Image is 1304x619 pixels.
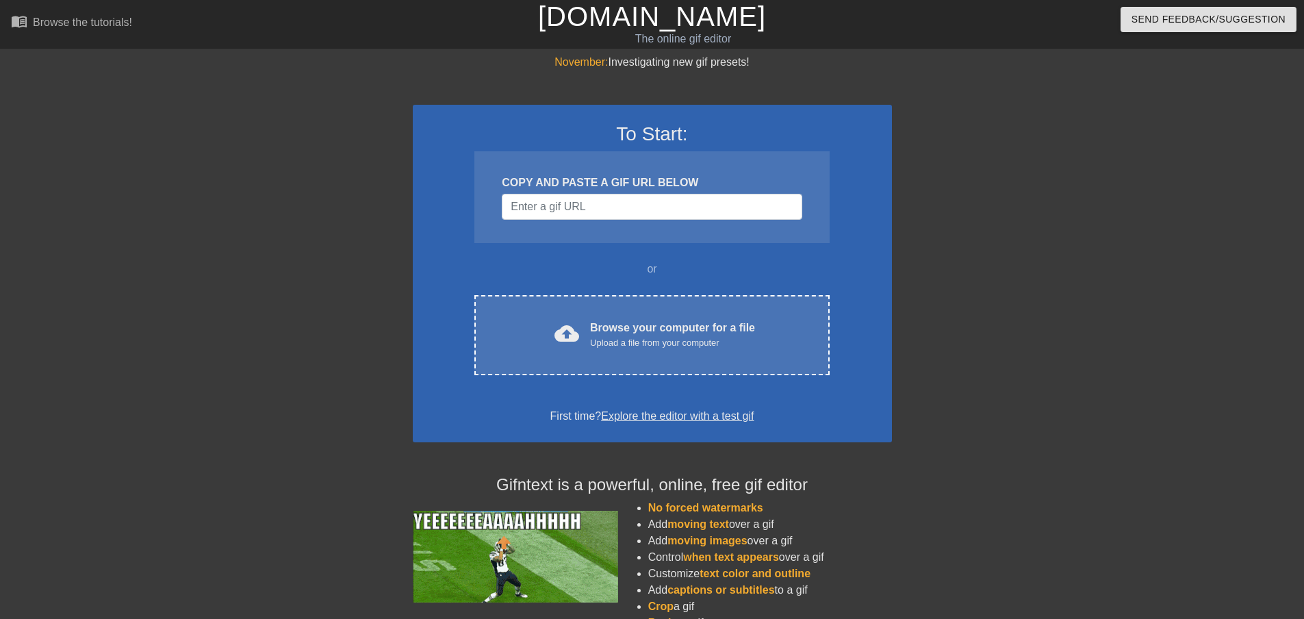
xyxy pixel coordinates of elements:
[590,336,755,350] div: Upload a file from your computer
[683,551,779,563] span: when text appears
[601,410,754,422] a: Explore the editor with a test gif
[667,584,774,596] span: captions or subtitles
[648,549,892,566] li: Control over a gif
[648,502,763,514] span: No forced watermarks
[648,582,892,598] li: Add to a gif
[431,123,874,146] h3: To Start:
[431,408,874,425] div: First time?
[648,516,892,533] li: Add over a gif
[700,568,810,579] span: text color and outline
[590,320,755,350] div: Browse your computer for a file
[648,566,892,582] li: Customize
[413,511,618,603] img: football_small.gif
[448,261,856,277] div: or
[502,194,802,220] input: Username
[502,175,802,191] div: COPY AND PASTE A GIF URL BELOW
[648,601,674,612] span: Crop
[442,31,925,47] div: The online gif editor
[648,598,892,615] li: a gif
[1121,7,1296,32] button: Send Feedback/Suggestion
[33,16,132,28] div: Browse the tutorials!
[554,56,608,68] span: November:
[11,13,132,34] a: Browse the tutorials!
[413,54,892,71] div: Investigating new gif presets!
[554,321,579,346] span: cloud_upload
[538,1,766,31] a: [DOMAIN_NAME]
[413,475,892,495] h4: Gifntext is a powerful, online, free gif editor
[648,533,892,549] li: Add over a gif
[1132,11,1286,28] span: Send Feedback/Suggestion
[11,13,27,29] span: menu_book
[667,518,729,530] span: moving text
[667,535,747,546] span: moving images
